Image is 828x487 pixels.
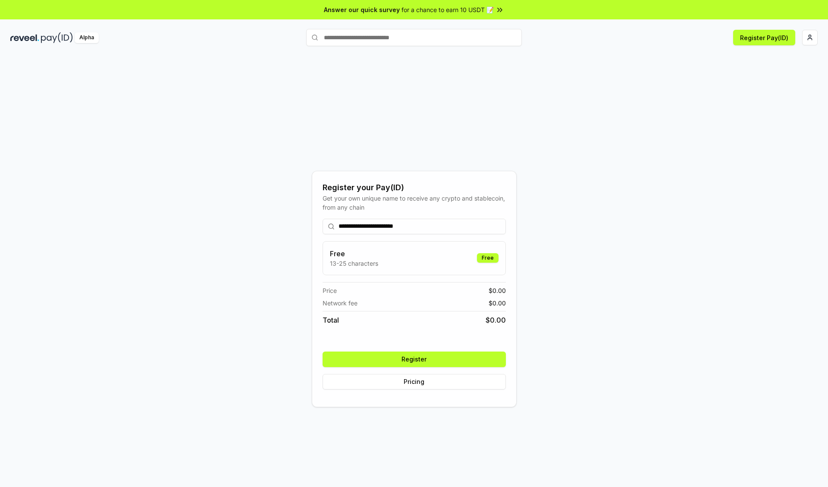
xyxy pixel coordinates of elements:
[323,286,337,295] span: Price
[323,374,506,390] button: Pricing
[323,315,339,325] span: Total
[489,286,506,295] span: $ 0.00
[323,352,506,367] button: Register
[477,253,499,263] div: Free
[733,30,795,45] button: Register Pay(ID)
[486,315,506,325] span: $ 0.00
[323,298,358,308] span: Network fee
[330,248,378,259] h3: Free
[41,32,73,43] img: pay_id
[10,32,39,43] img: reveel_dark
[401,5,494,14] span: for a chance to earn 10 USDT 📝
[324,5,400,14] span: Answer our quick survey
[323,194,506,212] div: Get your own unique name to receive any crypto and stablecoin, from any chain
[489,298,506,308] span: $ 0.00
[75,32,99,43] div: Alpha
[330,259,378,268] p: 13-25 characters
[323,182,506,194] div: Register your Pay(ID)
